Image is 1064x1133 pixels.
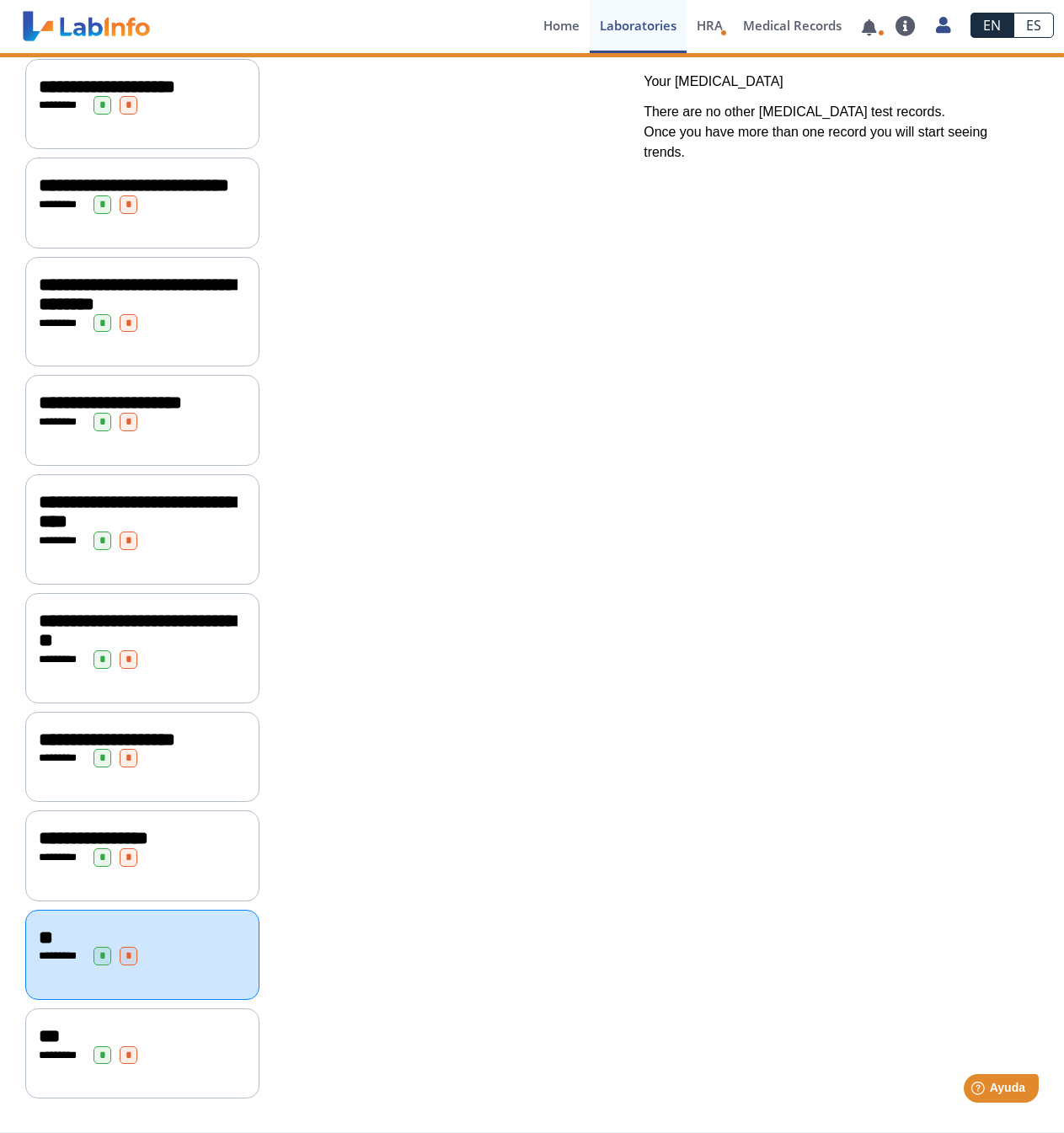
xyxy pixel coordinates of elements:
iframe: Help widget launcher [914,1067,1045,1114]
a: EN [970,13,1013,38]
p: There are no other [MEDICAL_DATA] test records. Once you have more than one record you will start... [644,102,1026,163]
a: ES [1013,13,1054,38]
span: HRA [697,17,723,34]
p: Your [MEDICAL_DATA] [644,72,1026,92]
